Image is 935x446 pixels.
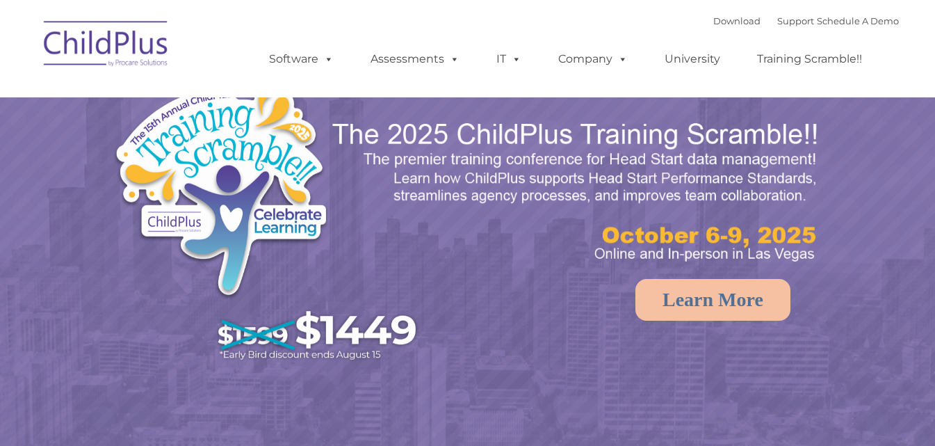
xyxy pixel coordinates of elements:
img: ChildPlus by Procare Solutions [37,11,176,81]
a: IT [482,45,535,73]
a: Schedule A Demo [817,15,899,26]
a: Learn More [635,279,790,321]
a: Support [777,15,814,26]
a: Software [255,45,348,73]
a: Download [713,15,761,26]
a: University [651,45,734,73]
font: | [713,15,899,26]
a: Assessments [357,45,473,73]
a: Training Scramble!! [743,45,876,73]
a: Company [544,45,642,73]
